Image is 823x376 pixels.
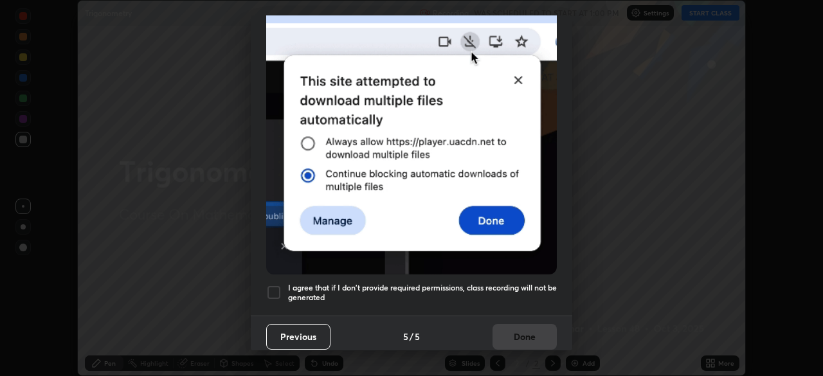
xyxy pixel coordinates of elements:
[288,283,557,303] h5: I agree that if I don't provide required permissions, class recording will not be generated
[403,330,408,343] h4: 5
[410,330,413,343] h4: /
[266,324,330,350] button: Previous
[415,330,420,343] h4: 5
